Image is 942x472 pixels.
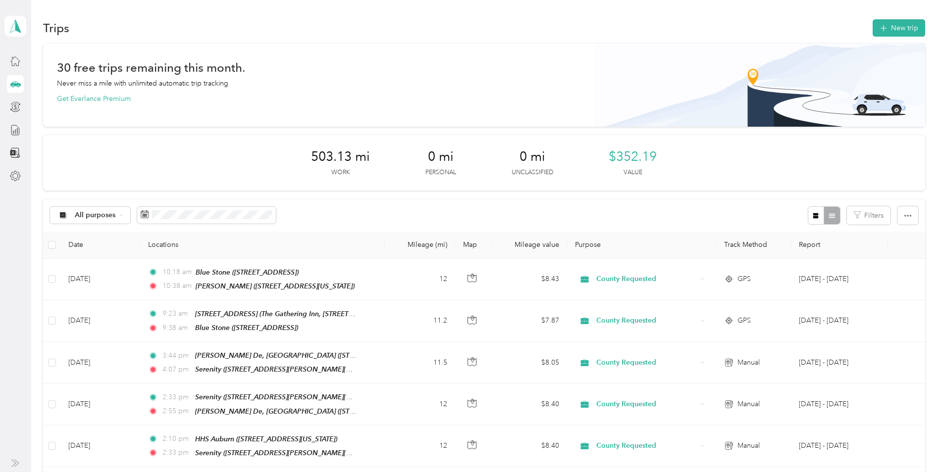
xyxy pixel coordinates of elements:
span: 9:38 am [162,323,191,333]
span: Manual [737,399,760,410]
img: Banner [594,44,925,127]
th: Date [60,232,140,259]
td: $8.05 [493,342,567,383]
span: Blue Stone ([STREET_ADDRESS]) [196,268,299,276]
td: 11.5 [385,342,455,383]
td: Aug 23 - Sep 5, 2025 [791,342,888,383]
td: [DATE] [60,259,140,300]
td: 12 [385,425,455,467]
td: 12 [385,383,455,425]
td: Aug 23 - Sep 5, 2025 [791,383,888,425]
td: $7.87 [493,300,567,342]
span: Manual [737,357,760,368]
span: 3:44 pm [162,350,191,361]
span: 10:38 am [162,281,192,291]
span: County Requested [596,274,697,284]
span: 2:33 pm [162,392,191,403]
span: GPS [737,274,751,284]
button: Filters [847,206,890,225]
span: County Requested [596,357,697,368]
p: Personal [425,168,456,177]
td: [DATE] [60,383,140,425]
th: Map [455,232,492,259]
th: Report [791,232,888,259]
td: [DATE] [60,425,140,467]
td: $8.43 [493,259,567,300]
span: All purposes [75,212,116,219]
span: Blue Stone ([STREET_ADDRESS]) [195,324,298,331]
td: 12 [385,259,455,300]
span: 10:18 am [162,267,192,278]
span: Serenity ([STREET_ADDRESS][PERSON_NAME][PERSON_NAME]) [195,365,402,374]
span: 2:33 pm [162,447,191,458]
iframe: Everlance-gr Chat Button Frame [887,417,942,472]
td: Aug 23 - Sep 5, 2025 [791,259,888,300]
span: County Requested [596,440,697,451]
span: County Requested [596,399,697,410]
p: Value [624,168,642,177]
span: County Requested [596,315,697,326]
th: Locations [140,232,385,259]
p: Never miss a mile with unlimited automatic trip tracking [57,78,228,89]
p: Work [331,168,350,177]
th: Purpose [567,232,716,259]
span: GPS [737,315,751,326]
span: HHS Auburn ([STREET_ADDRESS][US_STATE]) [195,435,337,443]
span: 9:23 am [162,308,191,319]
span: [PERSON_NAME] ([STREET_ADDRESS][US_STATE]) [196,282,355,290]
span: [PERSON_NAME] De, [GEOGRAPHIC_DATA] ([STREET_ADDRESS][PERSON_NAME][US_STATE]) [195,407,495,416]
td: Aug 23 - Sep 5, 2025 [791,425,888,467]
span: 2:10 pm [162,433,191,444]
span: [PERSON_NAME] De, [GEOGRAPHIC_DATA] ([STREET_ADDRESS][PERSON_NAME][US_STATE]) [195,351,495,360]
span: Serenity ([STREET_ADDRESS][PERSON_NAME][PERSON_NAME]) [195,393,402,401]
h1: Trips [43,23,69,33]
span: 0 mi [520,149,545,165]
td: 11.2 [385,300,455,342]
button: Get Everlance Premium [57,94,131,104]
td: $8.40 [493,425,567,467]
span: [STREET_ADDRESS] (The Gathering Inn, [STREET_ADDRESS][US_STATE]) [195,310,422,318]
td: $8.40 [493,383,567,425]
span: 503.13 mi [311,149,370,165]
span: Manual [737,440,760,451]
th: Track Method [716,232,790,259]
button: New trip [873,19,925,37]
td: Aug 23 - Sep 5, 2025 [791,300,888,342]
th: Mileage value [493,232,567,259]
td: [DATE] [60,300,140,342]
span: Serenity ([STREET_ADDRESS][PERSON_NAME][PERSON_NAME]) [195,449,402,457]
p: Unclassified [512,168,553,177]
span: 0 mi [428,149,454,165]
h1: 30 free trips remaining this month. [57,62,245,73]
td: [DATE] [60,342,140,383]
span: 4:07 pm [162,364,191,375]
th: Mileage (mi) [385,232,455,259]
span: $352.19 [609,149,657,165]
span: 2:55 pm [162,406,191,417]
